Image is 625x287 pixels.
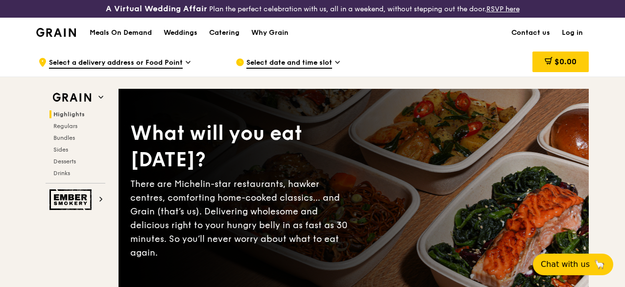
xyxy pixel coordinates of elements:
[164,18,197,48] div: Weddings
[36,17,76,47] a: GrainGrain
[53,123,77,130] span: Regulars
[53,134,75,141] span: Bundles
[53,146,68,153] span: Sides
[130,120,354,173] div: What will you eat [DATE]?
[130,177,354,260] div: There are Michelin-star restaurants, hawker centres, comforting home-cooked classics… and Grain (...
[594,259,605,270] span: 🦙
[104,4,521,14] div: Plan the perfect celebration with us, all in a weekend, without stepping out the door.
[53,170,70,177] span: Drinks
[251,18,288,48] div: Why Grain
[203,18,245,48] a: Catering
[158,18,203,48] a: Weddings
[245,18,294,48] a: Why Grain
[49,58,183,69] span: Select a delivery address or Food Point
[554,57,577,66] span: $0.00
[90,28,152,38] h1: Meals On Demand
[106,4,207,14] h3: A Virtual Wedding Affair
[533,254,613,275] button: Chat with us🦙
[541,259,590,270] span: Chat with us
[556,18,589,48] a: Log in
[246,58,332,69] span: Select date and time slot
[49,189,95,210] img: Ember Smokery web logo
[36,28,76,37] img: Grain
[486,5,520,13] a: RSVP here
[505,18,556,48] a: Contact us
[49,89,95,106] img: Grain web logo
[53,158,76,165] span: Desserts
[53,111,85,118] span: Highlights
[209,18,240,48] div: Catering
